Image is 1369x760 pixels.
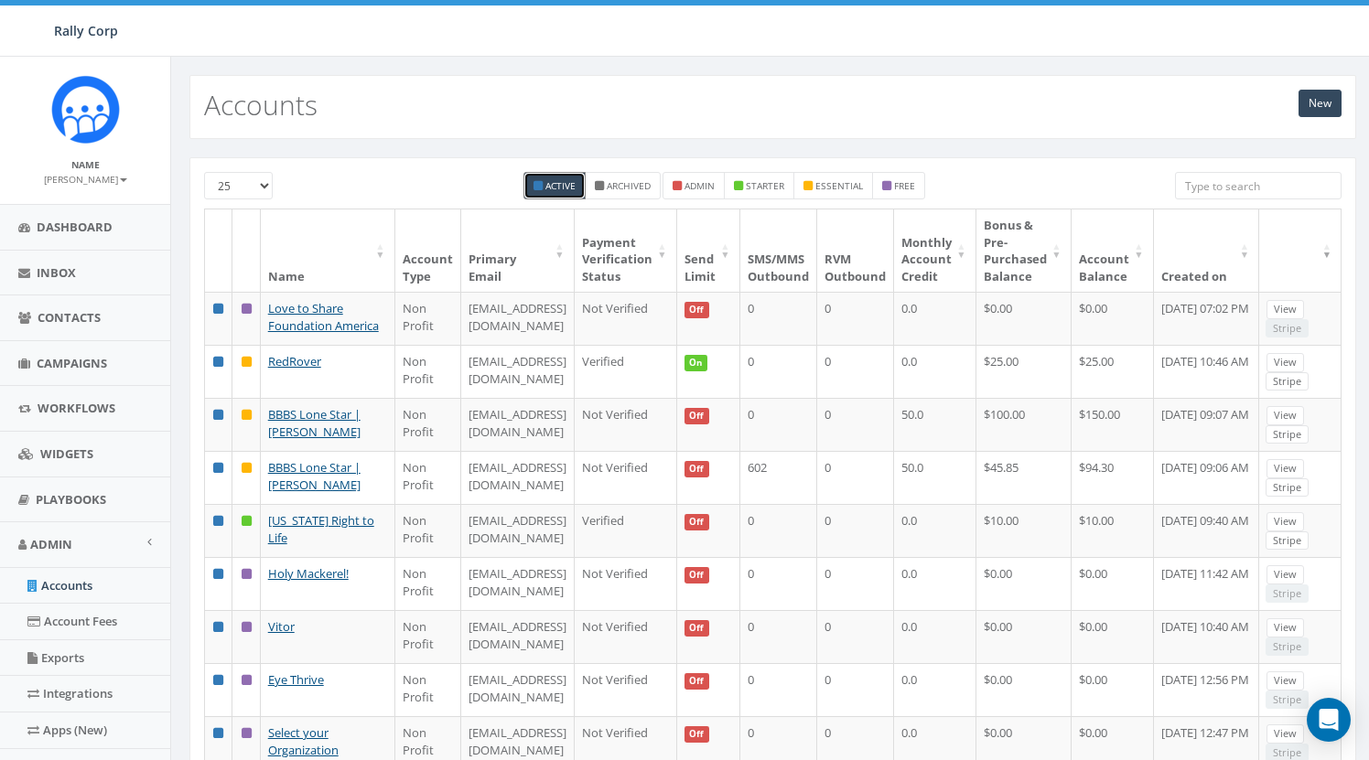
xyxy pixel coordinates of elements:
td: [EMAIL_ADDRESS][DOMAIN_NAME] [461,292,575,345]
th: Name: activate to sort column ascending [261,209,395,292]
a: Love to Share Foundation America [268,300,379,334]
td: $45.85 [976,451,1072,504]
td: Non Profit [395,398,461,451]
a: Holy Mackerel! [268,565,349,582]
input: Type to search [1175,172,1342,199]
td: $0.00 [976,663,1072,716]
td: 0 [817,398,894,451]
td: [EMAIL_ADDRESS][DOMAIN_NAME] [461,451,575,504]
td: Not Verified [575,451,677,504]
th: Monthly Account Credit: activate to sort column ascending [894,209,976,292]
span: Workflows [38,400,115,416]
a: Eye Thrive [268,671,324,688]
td: [DATE] 09:40 AM [1154,504,1259,557]
small: Active [545,179,576,192]
td: 0.0 [894,610,976,663]
a: Stripe [1266,478,1309,498]
td: $0.00 [976,557,1072,610]
span: Off [684,726,710,743]
a: Select your Organization [268,724,339,758]
span: Contacts [38,309,101,326]
span: Off [684,302,710,318]
td: 0 [817,610,894,663]
a: RedRover [268,353,321,369]
td: 0 [817,663,894,716]
td: 0 [817,292,894,345]
td: Non Profit [395,292,461,345]
td: 0.0 [894,557,976,610]
td: $25.00 [976,345,1072,398]
td: Non Profit [395,610,461,663]
a: View [1267,618,1304,637]
td: 0.0 [894,663,976,716]
td: [DATE] 10:46 AM [1154,345,1259,398]
td: $150.00 [1072,398,1154,451]
td: 0 [817,557,894,610]
td: 0 [817,345,894,398]
td: 0 [740,398,817,451]
td: 0 [817,451,894,504]
span: Inbox [37,264,76,281]
td: $0.00 [976,292,1072,345]
span: Widgets [40,445,93,462]
td: $100.00 [976,398,1072,451]
td: Non Profit [395,663,461,716]
td: 50.0 [894,398,976,451]
a: [US_STATE] Right to Life [268,512,374,546]
td: Not Verified [575,292,677,345]
td: Not Verified [575,610,677,663]
td: Verified [575,345,677,398]
small: admin [684,179,715,192]
td: [EMAIL_ADDRESS][DOMAIN_NAME] [461,504,575,557]
td: [EMAIL_ADDRESS][DOMAIN_NAME] [461,345,575,398]
td: Not Verified [575,663,677,716]
td: [DATE] 12:56 PM [1154,663,1259,716]
th: RVM Outbound [817,209,894,292]
td: Not Verified [575,557,677,610]
td: 0 [740,557,817,610]
span: Campaigns [37,355,107,371]
td: [EMAIL_ADDRESS][DOMAIN_NAME] [461,557,575,610]
small: [PERSON_NAME] [44,173,127,186]
td: $0.00 [1072,557,1154,610]
td: $0.00 [1072,610,1154,663]
td: 602 [740,451,817,504]
span: Off [684,620,710,637]
td: Non Profit [395,557,461,610]
th: Send Limit: activate to sort column ascending [677,209,740,292]
a: [PERSON_NAME] [44,170,127,187]
td: 50.0 [894,451,976,504]
td: Not Verified [575,398,677,451]
a: New [1299,90,1342,117]
span: Dashboard [37,219,113,235]
small: Name [71,158,100,171]
td: 0.0 [894,345,976,398]
span: Off [684,673,710,690]
a: Stripe [1266,531,1309,551]
div: Open Intercom Messenger [1307,698,1351,742]
a: BBBS Lone Star | [PERSON_NAME] [268,459,361,493]
small: free [894,179,915,192]
a: View [1267,565,1304,584]
td: [DATE] 09:07 AM [1154,398,1259,451]
span: Playbooks [36,491,106,508]
a: Stripe [1266,372,1309,391]
a: View [1267,671,1304,690]
td: [DATE] 10:40 AM [1154,610,1259,663]
span: Off [684,461,710,477]
td: 0.0 [894,292,976,345]
td: Non Profit [395,345,461,398]
a: View [1267,406,1304,425]
a: BBBS Lone Star | [PERSON_NAME] [268,406,361,440]
span: Rally Corp [54,22,118,39]
td: 0 [740,504,817,557]
td: $94.30 [1072,451,1154,504]
th: Payment Verification Status : activate to sort column ascending [575,209,677,292]
td: $0.00 [1072,292,1154,345]
td: 0 [817,504,894,557]
td: $25.00 [1072,345,1154,398]
img: Icon_1.png [51,75,120,144]
span: On [684,355,708,371]
td: [DATE] 09:06 AM [1154,451,1259,504]
td: Verified [575,504,677,557]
